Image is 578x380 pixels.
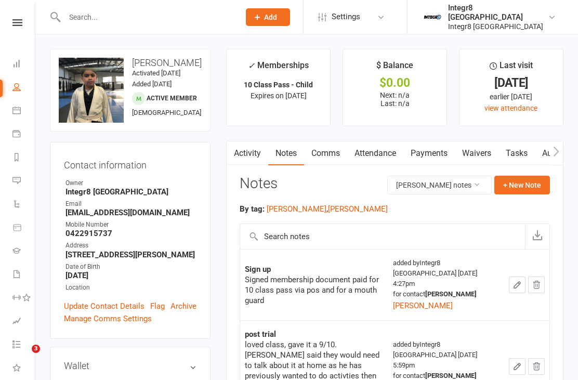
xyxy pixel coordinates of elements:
[264,13,277,21] span: Add
[393,299,453,312] button: [PERSON_NAME]
[352,77,437,88] div: $0.00
[12,147,36,170] a: Reports
[10,345,35,370] iframe: Intercom live chat
[326,204,328,214] span: ,
[469,91,554,102] div: earlier [DATE]
[12,53,36,76] a: Dashboard
[12,76,36,100] a: People
[448,3,548,22] div: Integr8 [GEOGRAPHIC_DATA]
[425,290,477,298] strong: [PERSON_NAME]
[65,271,196,280] strong: [DATE]
[304,141,347,165] a: Comms
[245,265,271,274] strong: Sign up
[490,59,533,77] div: Last visit
[65,208,196,217] strong: [EMAIL_ADDRESS][DOMAIN_NAME]
[12,123,36,147] a: Payments
[328,203,388,215] button: [PERSON_NAME]
[498,141,535,165] a: Tasks
[244,81,313,89] strong: 10 Class Pass - Child
[32,345,40,353] span: 3
[61,10,232,24] input: Search...
[240,176,278,194] h3: Notes
[376,59,413,77] div: $ Balance
[65,187,196,196] strong: Integr8 [GEOGRAPHIC_DATA]
[65,250,196,259] strong: [STREET_ADDRESS][PERSON_NAME]
[393,289,500,299] div: for contact
[64,300,144,312] a: Update Contact Details
[64,156,196,171] h3: Contact information
[240,224,525,249] input: Search notes
[251,91,307,100] span: Expires on [DATE]
[267,203,326,215] button: [PERSON_NAME]
[132,109,201,116] span: [DEMOGRAPHIC_DATA]
[12,310,36,334] a: Assessments
[387,176,492,194] button: [PERSON_NAME] notes
[240,204,265,214] strong: By tag:
[64,361,196,371] h3: Wallet
[268,141,304,165] a: Notes
[65,262,196,272] div: Date of Birth
[248,61,255,71] i: ✓
[64,312,152,325] a: Manage Comms Settings
[484,104,537,112] a: view attendance
[469,77,554,88] div: [DATE]
[425,372,477,379] strong: [PERSON_NAME]
[227,141,268,165] a: Activity
[65,241,196,251] div: Address
[245,274,384,306] div: Signed membership document paid for 10 class pass via pos and for a mouth guard
[494,176,550,194] button: + New Note
[65,199,196,209] div: Email
[132,69,180,77] time: Activated [DATE]
[59,58,124,123] img: image1755152804.png
[65,283,196,293] div: Location
[65,220,196,230] div: Mobile Number
[248,59,309,78] div: Memberships
[65,178,196,188] div: Owner
[170,300,196,312] a: Archive
[12,217,36,240] a: Product Sales
[393,258,500,312] div: added by Integr8 [GEOGRAPHIC_DATA] [DATE] 4:27pm
[150,300,165,312] a: Flag
[347,141,403,165] a: Attendance
[455,141,498,165] a: Waivers
[12,100,36,123] a: Calendar
[246,8,290,26] button: Add
[147,95,197,102] span: Active member
[332,5,360,29] span: Settings
[245,330,276,339] strong: post trial
[448,22,548,31] div: Integr8 [GEOGRAPHIC_DATA]
[352,91,437,108] p: Next: n/a Last: n/a
[422,7,443,28] img: thumb_image1744271085.png
[65,229,196,238] strong: 0422915737
[132,80,172,88] time: Added [DATE]
[59,58,202,68] h3: [PERSON_NAME]
[403,141,455,165] a: Payments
